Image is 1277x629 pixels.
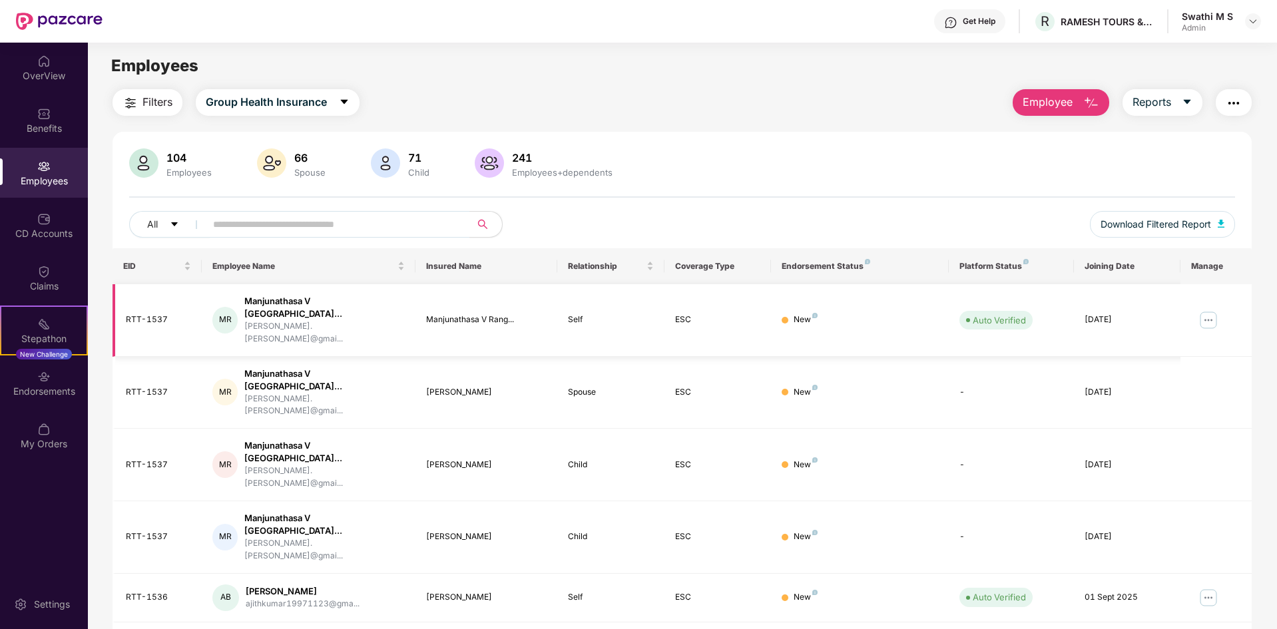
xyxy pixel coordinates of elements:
[1182,97,1192,108] span: caret-down
[196,89,360,116] button: Group Health Insurancecaret-down
[1074,248,1180,284] th: Joining Date
[1248,16,1258,27] img: svg+xml;base64,PHN2ZyBpZD0iRHJvcGRvd24tMzJ4MzIiIHhtbG5zPSJodHRwOi8vd3d3LnczLm9yZy8yMDAwL3N2ZyIgd2...
[812,385,818,390] img: svg+xml;base64,PHN2ZyB4bWxucz0iaHR0cDovL3d3dy53My5vcmcvMjAwMC9zdmciIHdpZHRoPSI4IiBoZWlnaHQ9IjgiIH...
[1101,217,1211,232] span: Download Filtered Report
[865,259,870,264] img: svg+xml;base64,PHN2ZyB4bWxucz0iaHR0cDovL3d3dy53My5vcmcvMjAwMC9zdmciIHdpZHRoPSI4IiBoZWlnaHQ9IjgiIH...
[675,591,760,604] div: ESC
[794,386,818,399] div: New
[812,457,818,463] img: svg+xml;base64,PHN2ZyB4bWxucz0iaHR0cDovL3d3dy53My5vcmcvMjAwMC9zdmciIHdpZHRoPSI4IiBoZWlnaHQ9IjgiIH...
[113,89,182,116] button: Filters
[164,151,214,164] div: 104
[812,590,818,595] img: svg+xml;base64,PHN2ZyB4bWxucz0iaHR0cDovL3d3dy53My5vcmcvMjAwMC9zdmciIHdpZHRoPSI4IiBoZWlnaHQ9IjgiIH...
[1013,89,1109,116] button: Employee
[1180,248,1252,284] th: Manage
[123,261,181,272] span: EID
[568,459,653,471] div: Child
[1218,220,1224,228] img: svg+xml;base64,PHN2ZyB4bWxucz0iaHR0cDovL3d3dy53My5vcmcvMjAwMC9zdmciIHhtbG5zOnhsaW5rPSJodHRwOi8vd3...
[509,151,615,164] div: 241
[1085,314,1170,326] div: [DATE]
[16,349,72,359] div: New Challenge
[202,248,415,284] th: Employee Name
[244,465,404,490] div: [PERSON_NAME].[PERSON_NAME]@gmai...
[949,357,1073,429] td: -
[30,598,74,611] div: Settings
[949,501,1073,574] td: -
[257,148,286,178] img: svg+xml;base64,PHN2ZyB4bWxucz0iaHR0cDovL3d3dy53My5vcmcvMjAwMC9zdmciIHhtbG5zOnhsaW5rPSJodHRwOi8vd3...
[16,13,103,30] img: New Pazcare Logo
[1085,386,1170,399] div: [DATE]
[212,584,239,611] div: AB
[129,148,158,178] img: svg+xml;base64,PHN2ZyB4bWxucz0iaHR0cDovL3d3dy53My5vcmcvMjAwMC9zdmciIHhtbG5zOnhsaW5rPSJodHRwOi8vd3...
[339,97,350,108] span: caret-down
[675,530,760,543] div: ESC
[1198,310,1219,331] img: manageButton
[426,386,547,399] div: [PERSON_NAME]
[426,314,547,326] div: Manjunathasa V Rang...
[475,148,504,178] img: svg+xml;base64,PHN2ZyB4bWxucz0iaHR0cDovL3d3dy53My5vcmcvMjAwMC9zdmciIHhtbG5zOnhsaW5rPSJodHRwOi8vd3...
[1083,95,1099,111] img: svg+xml;base64,PHN2ZyB4bWxucz0iaHR0cDovL3d3dy53My5vcmcvMjAwMC9zdmciIHhtbG5zOnhsaW5rPSJodHRwOi8vd3...
[14,598,27,611] img: svg+xml;base64,PHN2ZyBpZD0iU2V0dGluZy0yMHgyMCIgeG1sbnM9Imh0dHA6Ly93d3cudzMub3JnLzIwMDAvc3ZnIiB3aW...
[812,530,818,535] img: svg+xml;base64,PHN2ZyB4bWxucz0iaHR0cDovL3d3dy53My5vcmcvMjAwMC9zdmciIHdpZHRoPSI4IiBoZWlnaHQ9IjgiIH...
[469,211,503,238] button: search
[212,379,238,405] div: MR
[212,451,238,478] div: MR
[126,459,191,471] div: RTT-1537
[371,148,400,178] img: svg+xml;base64,PHN2ZyB4bWxucz0iaHR0cDovL3d3dy53My5vcmcvMjAwMC9zdmciIHhtbG5zOnhsaW5rPSJodHRwOi8vd3...
[973,314,1026,327] div: Auto Verified
[426,459,547,471] div: [PERSON_NAME]
[405,151,432,164] div: 71
[568,386,653,399] div: Spouse
[111,56,198,75] span: Employees
[244,320,404,345] div: [PERSON_NAME].[PERSON_NAME]@gmai...
[212,307,238,333] div: MR
[244,393,404,418] div: [PERSON_NAME].[PERSON_NAME]@gmai...
[37,423,51,436] img: svg+xml;base64,PHN2ZyBpZD0iTXlfT3JkZXJzIiBkYXRhLW5hbWU9Ik15IE9yZGVycyIgeG1sbnM9Imh0dHA6Ly93d3cudz...
[126,530,191,543] div: RTT-1537
[292,167,328,178] div: Spouse
[426,530,547,543] div: [PERSON_NAME]
[126,314,191,326] div: RTT-1537
[959,261,1063,272] div: Platform Status
[675,459,760,471] div: ESC
[1085,591,1170,604] div: 01 Sept 2025
[147,217,158,232] span: All
[1085,530,1170,543] div: [DATE]
[1085,459,1170,471] div: [DATE]
[246,598,360,610] div: ajithkumar19971123@gma...
[170,220,179,230] span: caret-down
[1061,15,1154,28] div: RAMESH TOURS & TRAVELS PRIVATE LIMITED
[37,317,51,331] img: svg+xml;base64,PHN2ZyB4bWxucz0iaHR0cDovL3d3dy53My5vcmcvMjAwMC9zdmciIHdpZHRoPSIyMSIgaGVpZ2h0PSIyMC...
[1123,89,1202,116] button: Reportscaret-down
[794,530,818,543] div: New
[557,248,664,284] th: Relationship
[1182,10,1233,23] div: Swathi M S
[794,591,818,604] div: New
[944,16,957,29] img: svg+xml;base64,PHN2ZyBpZD0iSGVscC0zMngzMiIgeG1sbnM9Imh0dHA6Ly93d3cudzMub3JnLzIwMDAvc3ZnIiB3aWR0aD...
[37,55,51,68] img: svg+xml;base64,PHN2ZyBpZD0iSG9tZSIgeG1sbnM9Imh0dHA6Ly93d3cudzMub3JnLzIwMDAvc3ZnIiB3aWR0aD0iMjAiIG...
[812,313,818,318] img: svg+xml;base64,PHN2ZyB4bWxucz0iaHR0cDovL3d3dy53My5vcmcvMjAwMC9zdmciIHdpZHRoPSI4IiBoZWlnaHQ9IjgiIH...
[292,151,328,164] div: 66
[675,386,760,399] div: ESC
[142,94,172,110] span: Filters
[568,591,653,604] div: Self
[37,212,51,226] img: svg+xml;base64,PHN2ZyBpZD0iQ0RfQWNjb3VudHMiIGRhdGEtbmFtZT0iQ0QgQWNjb3VudHMiIHhtbG5zPSJodHRwOi8vd3...
[405,167,432,178] div: Child
[164,167,214,178] div: Employees
[1023,259,1029,264] img: svg+xml;base64,PHN2ZyB4bWxucz0iaHR0cDovL3d3dy53My5vcmcvMjAwMC9zdmciIHdpZHRoPSI4IiBoZWlnaHQ9IjgiIH...
[212,524,238,550] div: MR
[244,295,404,320] div: Manjunathasa V [GEOGRAPHIC_DATA]...
[782,261,938,272] div: Endorsement Status
[469,219,495,230] span: search
[212,261,395,272] span: Employee Name
[794,459,818,471] div: New
[244,367,404,393] div: Manjunathasa V [GEOGRAPHIC_DATA]...
[1,332,87,345] div: Stepathon
[664,248,771,284] th: Coverage Type
[126,386,191,399] div: RTT-1537
[426,591,547,604] div: [PERSON_NAME]
[794,314,818,326] div: New
[246,585,360,598] div: [PERSON_NAME]
[244,439,404,465] div: Manjunathasa V [GEOGRAPHIC_DATA]...
[509,167,615,178] div: Employees+dependents
[415,248,558,284] th: Insured Name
